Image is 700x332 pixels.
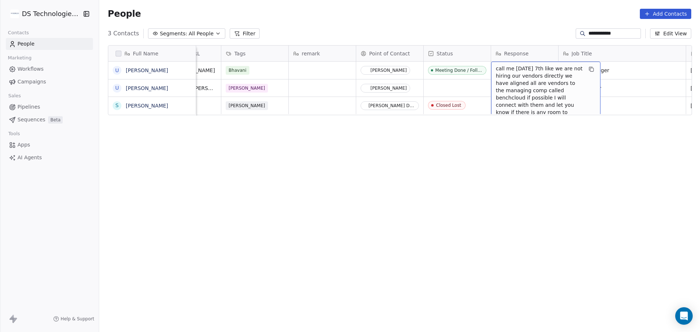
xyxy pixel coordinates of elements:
span: Workflows [17,65,44,73]
span: Apps [17,141,30,149]
span: Director [563,102,681,109]
a: Help & Support [53,316,94,322]
span: People [17,40,35,48]
div: Open Intercom Messenger [675,307,693,325]
div: [PERSON_NAME] [370,86,407,91]
span: Segments: [160,30,187,38]
img: DS%20Updated%20Logo.jpg [10,9,19,18]
div: Point of Contact [356,46,423,61]
span: call me [DATE] 7th like we are not hiring our vendors directly we have aligned all are vendors to... [496,65,583,123]
button: Add Contacts [640,9,691,19]
span: Sales [5,90,24,101]
div: Closed Lost [436,103,461,108]
button: Edit View [650,28,691,39]
div: grid [108,62,196,320]
div: U [115,84,118,92]
span: [PERSON_NAME] [226,101,268,110]
button: DS Technologies Inc [9,8,78,20]
div: S [115,102,118,109]
a: AI Agents [6,152,93,164]
span: Senior Director [563,85,681,92]
a: [PERSON_NAME] [126,85,168,91]
span: Tags [234,50,246,57]
a: [URL].com/in/[PERSON_NAME]-35548b4 [158,85,260,91]
a: Pipelines [6,101,93,113]
a: [URL][DOMAIN_NAME] [158,67,215,73]
div: Response [491,46,558,61]
div: remark [289,46,356,61]
div: [PERSON_NAME] Darbasthu [368,103,415,108]
span: Beta [48,116,63,124]
span: Pipelines [17,103,40,111]
span: Campaigns [17,78,46,86]
button: Filter [230,28,260,39]
div: Job Title [559,46,686,61]
span: Sequences [17,116,45,124]
span: remark [302,50,320,57]
div: Full Name [108,46,196,61]
div: U [115,67,118,74]
a: Workflows [6,63,93,75]
div: Tags [221,46,288,61]
span: Job Title [572,50,592,57]
div: [PERSON_NAME] [370,68,407,73]
span: People [108,8,141,19]
span: 3 Contacts [108,29,139,38]
span: Bhavani [226,66,249,75]
span: [PERSON_NAME] [226,84,268,93]
span: Help & Support [61,316,94,322]
span: AI Agents [17,154,42,161]
span: Status [437,50,453,57]
span: Point of Contact [369,50,410,57]
div: Meeting Done / Followup [435,68,482,73]
span: Marketing [5,52,35,63]
a: [PERSON_NAME] [126,103,168,109]
span: Response [504,50,529,57]
a: [PERSON_NAME] [126,67,168,73]
a: Apps [6,139,93,151]
div: Status [424,46,491,61]
a: Campaigns [6,76,93,88]
span: DS Technologies Inc [22,9,81,19]
span: Sr group manager [563,67,681,74]
a: SequencesBeta [6,114,93,126]
span: Contacts [5,27,32,38]
span: Tools [5,128,23,139]
span: All People [188,30,213,38]
a: People [6,38,93,50]
span: Full Name [133,50,159,57]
